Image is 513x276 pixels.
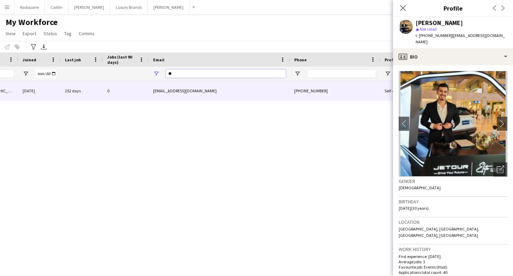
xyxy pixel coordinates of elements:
button: Luxury Brands [110,0,148,14]
p: Favourite job: Events (Host) [399,264,507,270]
span: Last job [65,57,81,62]
div: Bio [393,48,513,65]
a: Status [41,29,60,38]
button: Open Filter Menu [153,70,159,77]
div: 0 [103,81,149,100]
span: Export [23,30,36,37]
span: Tag [64,30,72,37]
span: My Workforce [6,17,58,27]
div: [DATE] [18,81,61,100]
div: [EMAIL_ADDRESS][DOMAIN_NAME] [149,81,290,100]
input: Phone Filter Input [307,69,376,78]
div: [PERSON_NAME] [416,20,463,26]
span: Profile [385,57,399,62]
h3: Location [399,219,507,225]
button: [PERSON_NAME] [148,0,189,14]
a: Tag [61,29,74,38]
input: Joined Filter Input [35,69,56,78]
button: Open Filter Menu [23,70,29,77]
button: Open Filter Menu [385,70,391,77]
span: Phone [294,57,307,62]
span: Comms [79,30,95,37]
span: | [EMAIL_ADDRESS][DOMAIN_NAME] [416,33,505,44]
div: [PHONE_NUMBER] [290,81,380,100]
span: Status [43,30,57,37]
div: 252 days [61,81,103,100]
button: [PERSON_NAME] [68,0,110,14]
a: Export [20,29,39,38]
app-action-btn: Export XLSX [40,43,48,51]
button: Radouane [14,0,45,14]
h3: Profile [393,4,513,13]
span: [DATE] (30 years) [399,206,429,211]
span: Not rated [420,26,437,32]
a: Comms [76,29,97,38]
button: Caitlin [45,0,68,14]
h3: Gender [399,178,507,184]
h3: Birthday [399,198,507,205]
span: Email [153,57,164,62]
input: Email Filter Input [166,69,286,78]
div: Open photos pop-in [493,162,507,177]
span: Jobs (last 90 days) [107,54,136,65]
p: First experience: [DATE] [399,254,507,259]
h3: Work history [399,246,507,252]
img: Crew avatar or photo [399,71,507,177]
a: View [3,29,18,38]
span: View [6,30,16,37]
div: Self-employed Crew [380,81,426,100]
p: Applications total count: 40 [399,270,507,275]
span: [GEOGRAPHIC_DATA], [GEOGRAPHIC_DATA], [GEOGRAPHIC_DATA], [GEOGRAPHIC_DATA] [399,226,479,238]
span: t. [PHONE_NUMBER] [416,33,452,38]
app-action-btn: Advanced filters [29,43,38,51]
p: Average jobs: 3 [399,259,507,264]
span: Joined [23,57,36,62]
button: Open Filter Menu [294,70,301,77]
span: [DEMOGRAPHIC_DATA] [399,185,441,190]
